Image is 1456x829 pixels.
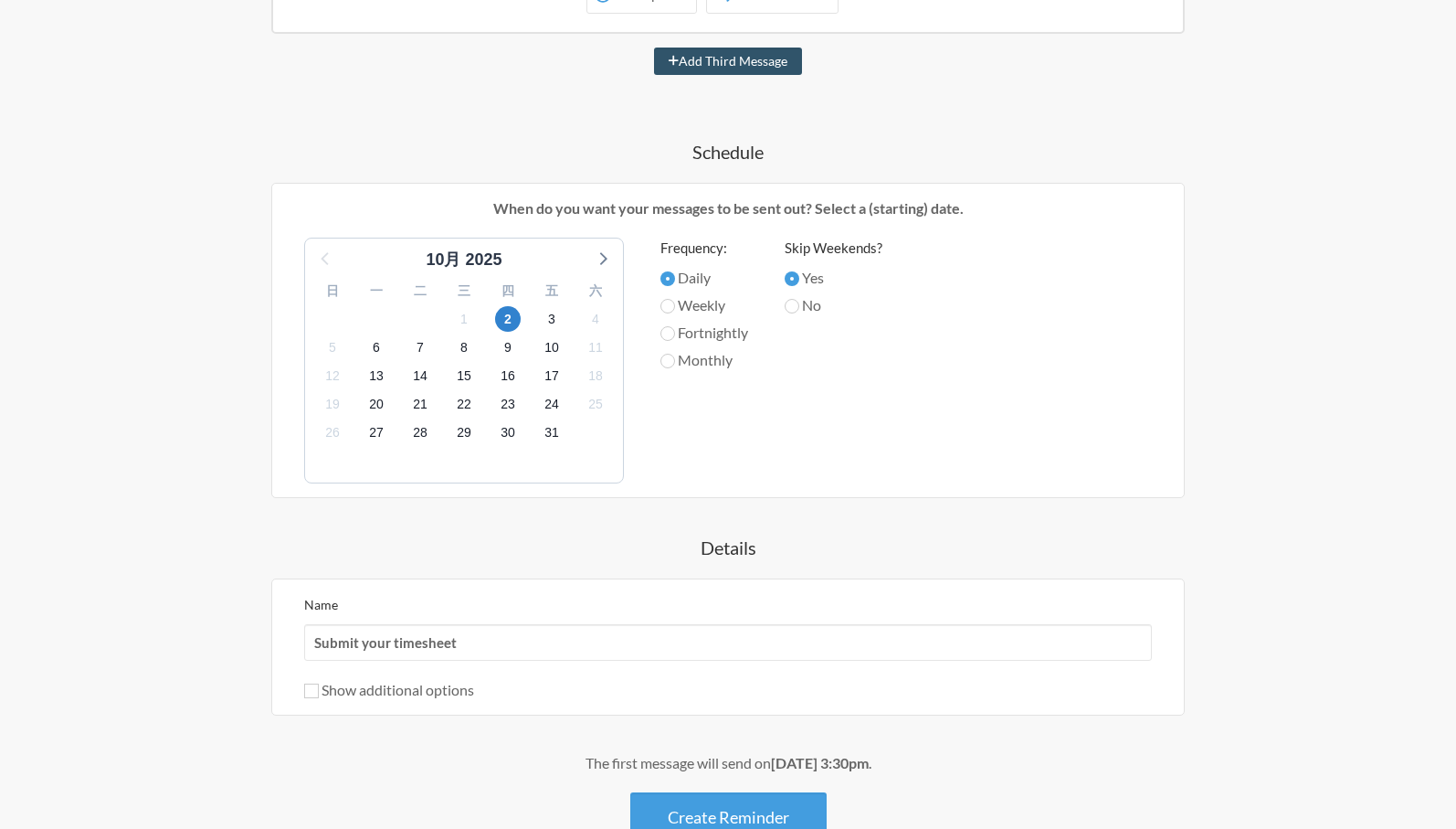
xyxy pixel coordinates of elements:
span: 2025年11月16日 星期日 [495,364,521,389]
div: 日 [311,277,354,305]
label: Weekly [660,294,748,316]
span: 2025年11月28日 星期五 [407,420,433,446]
label: No [785,294,882,316]
div: 10月 2025 [418,248,509,272]
span: 2025年11月30日 星期日 [495,420,521,446]
span: 2025年11月19日 星期三 [320,392,345,418]
label: Fortnightly [660,322,748,344]
div: 二 [398,277,442,305]
span: 2025年11月12日 星期三 [320,364,345,389]
label: Daily [660,267,748,289]
label: Name [304,597,338,612]
label: Show additional options [304,681,474,698]
input: Daily [660,271,675,286]
span: 2025年11月15日 星期六 [451,364,477,389]
div: 六 [574,277,617,305]
label: Skip Weekends? [785,238,882,259]
input: Show additional options [304,684,319,698]
label: Monthly [660,349,748,371]
span: 2025年11月23日 星期日 [495,392,521,418]
h4: Details [198,535,1258,560]
input: Fortnightly [660,326,675,341]
span: 2025年11月11日 星期二 [583,335,608,360]
span: 2025年11月2日 星期日 [495,306,521,332]
p: When do you want your messages to be sent out? Select a (starting) date. [286,197,1170,219]
span: 2025年11月7日 星期五 [407,335,433,360]
label: Frequency: [660,238,748,259]
input: Weekly [660,299,675,314]
span: 2025年11月17日 星期一 [539,364,564,389]
input: We suggest a 2 to 4 word name [304,624,1152,661]
div: 四 [486,277,530,305]
span: 2025年12月1日 星期一 [539,420,564,446]
span: 2025年11月1日 星期六 [451,306,477,332]
div: The first message will send on . [198,752,1258,774]
input: Monthly [660,354,675,368]
span: 2025年11月5日 星期三 [320,335,345,360]
button: Add Third Message [654,48,802,75]
h4: Schedule [198,139,1258,165]
span: 2025年11月21日 星期五 [407,392,433,418]
span: 2025年11月8日 星期六 [451,335,477,360]
span: 2025年11月14日 星期五 [407,364,433,389]
span: 2025年11月9日 星期日 [495,335,521,360]
span: 2025年11月18日 星期二 [583,364,608,389]
span: 2025年11月10日 星期一 [539,335,564,360]
span: 2025年11月25日 星期二 [583,392,608,418]
span: 2025年11月29日 星期六 [451,420,477,446]
span: 2025年11月27日 星期四 [364,420,389,446]
input: Yes [785,271,799,286]
span: 2025年11月26日 星期三 [320,420,345,446]
div: 三 [442,277,486,305]
span: 2025年11月20日 星期四 [364,392,389,418]
label: Yes [785,267,882,289]
input: No [785,299,799,314]
span: 2025年11月22日 星期六 [451,392,477,418]
span: 2025年11月4日 星期二 [583,306,608,332]
div: 一 [354,277,398,305]
div: 五 [530,277,574,305]
span: 2025年11月24日 星期一 [539,392,564,418]
strong: [DATE] 3:30pm [771,754,869,771]
span: 2025年11月6日 星期四 [364,335,389,360]
span: 2025年11月3日 星期一 [539,306,564,332]
span: 2025年11月13日 星期四 [364,364,389,389]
